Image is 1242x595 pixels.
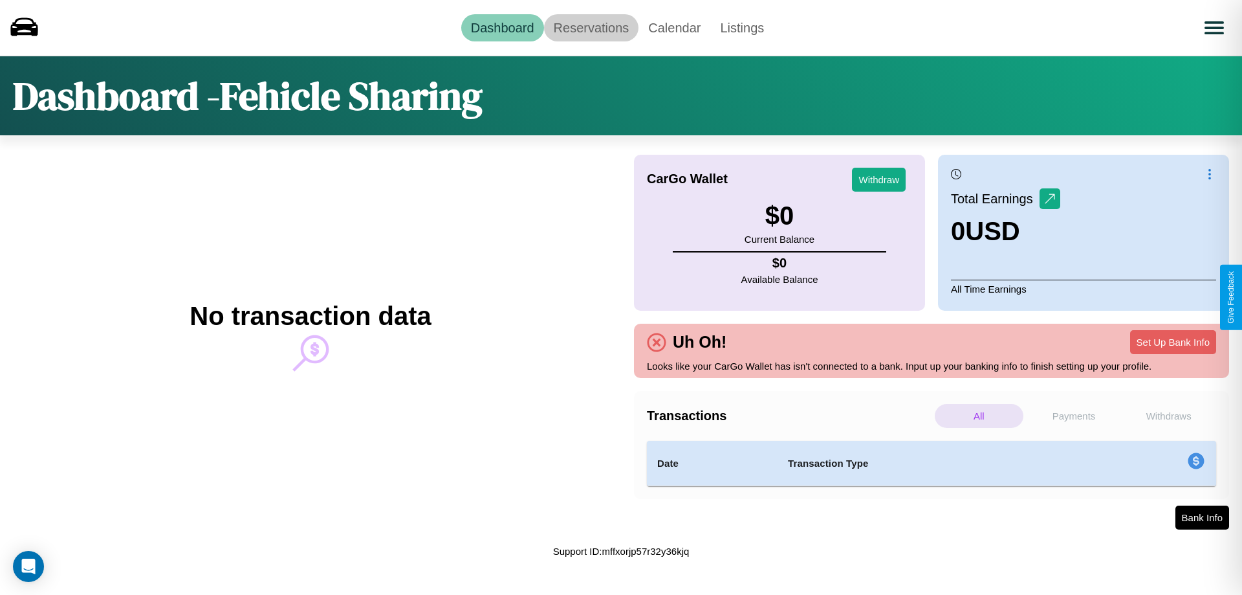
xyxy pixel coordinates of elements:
a: Dashboard [461,14,544,41]
a: Calendar [638,14,710,41]
p: Looks like your CarGo Wallet has isn't connected to a bank. Input up your banking info to finish ... [647,357,1216,375]
p: Available Balance [741,271,818,288]
h2: No transaction data [190,302,431,331]
p: Total Earnings [951,187,1040,210]
button: Withdraw [852,168,906,192]
p: Current Balance [745,230,814,248]
p: Withdraws [1124,404,1213,428]
h1: Dashboard - Fehicle Sharing [13,69,483,122]
h4: CarGo Wallet [647,172,728,186]
p: Payments [1030,404,1118,428]
p: All Time Earnings [951,280,1216,298]
p: All [935,404,1023,428]
h3: 0 USD [951,217,1060,246]
a: Reservations [544,14,639,41]
button: Open menu [1196,10,1232,46]
button: Bank Info [1175,506,1229,530]
h4: Uh Oh! [666,333,733,352]
button: Set Up Bank Info [1130,330,1216,354]
h4: $ 0 [741,256,818,271]
h4: Date [657,456,767,471]
div: Open Intercom Messenger [13,551,44,582]
a: Listings [710,14,774,41]
p: Support ID: mffxorjp57r32y36kjq [553,543,690,560]
div: Give Feedback [1226,271,1236,324]
h4: Transactions [647,409,931,423]
h3: $ 0 [745,201,814,230]
table: simple table [647,441,1216,486]
h4: Transaction Type [788,456,1082,471]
